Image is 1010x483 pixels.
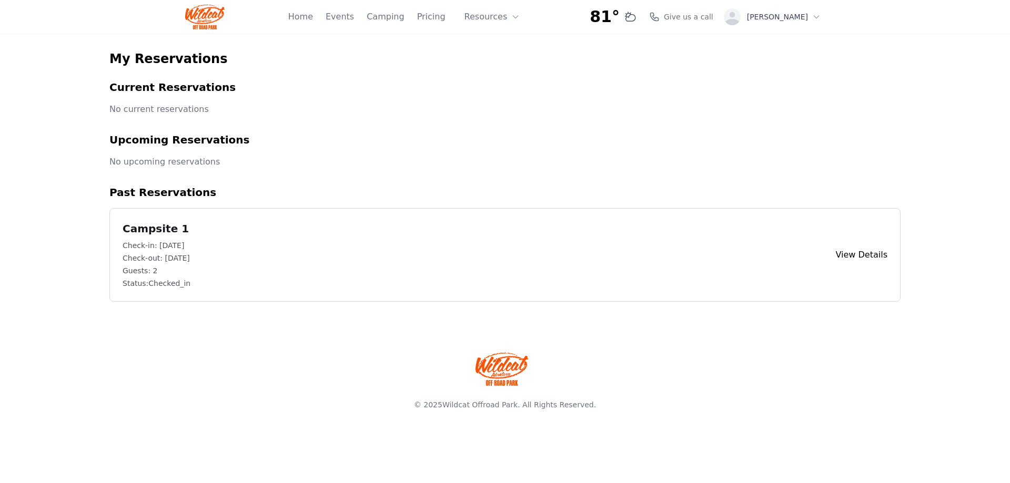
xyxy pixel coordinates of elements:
span: © 2025 . All Rights Reserved. [414,400,596,409]
img: Wildcat Logo [185,4,225,29]
button: Resources [458,6,527,27]
span: checked_in [148,279,190,287]
span: [PERSON_NAME] [747,12,808,22]
h2: Past Reservations [109,185,901,200]
a: Camping [367,11,404,23]
span: 81° [590,7,620,26]
h1: My Reservations [109,50,901,67]
p: Check-in: [DATE] [123,240,190,251]
a: Pricing [417,11,446,23]
p: No upcoming reservations [109,156,901,168]
h2: Current Reservations [109,80,901,95]
a: Events [326,11,354,23]
a: Wildcat Offroad Park [442,400,518,409]
p: Status: [123,278,190,289]
a: View Details [835,249,887,261]
p: Guests: 2 [123,265,190,276]
a: Home [288,11,313,23]
p: No current reservations [109,103,901,116]
img: Wildcat Offroad park [476,352,528,386]
span: Give us a call [664,12,713,22]
p: Check-out: [DATE] [123,253,190,263]
h2: Campsite 1 [123,221,190,236]
button: [PERSON_NAME] [720,4,825,29]
a: Give us a call [649,12,713,22]
h2: Upcoming Reservations [109,132,901,147]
